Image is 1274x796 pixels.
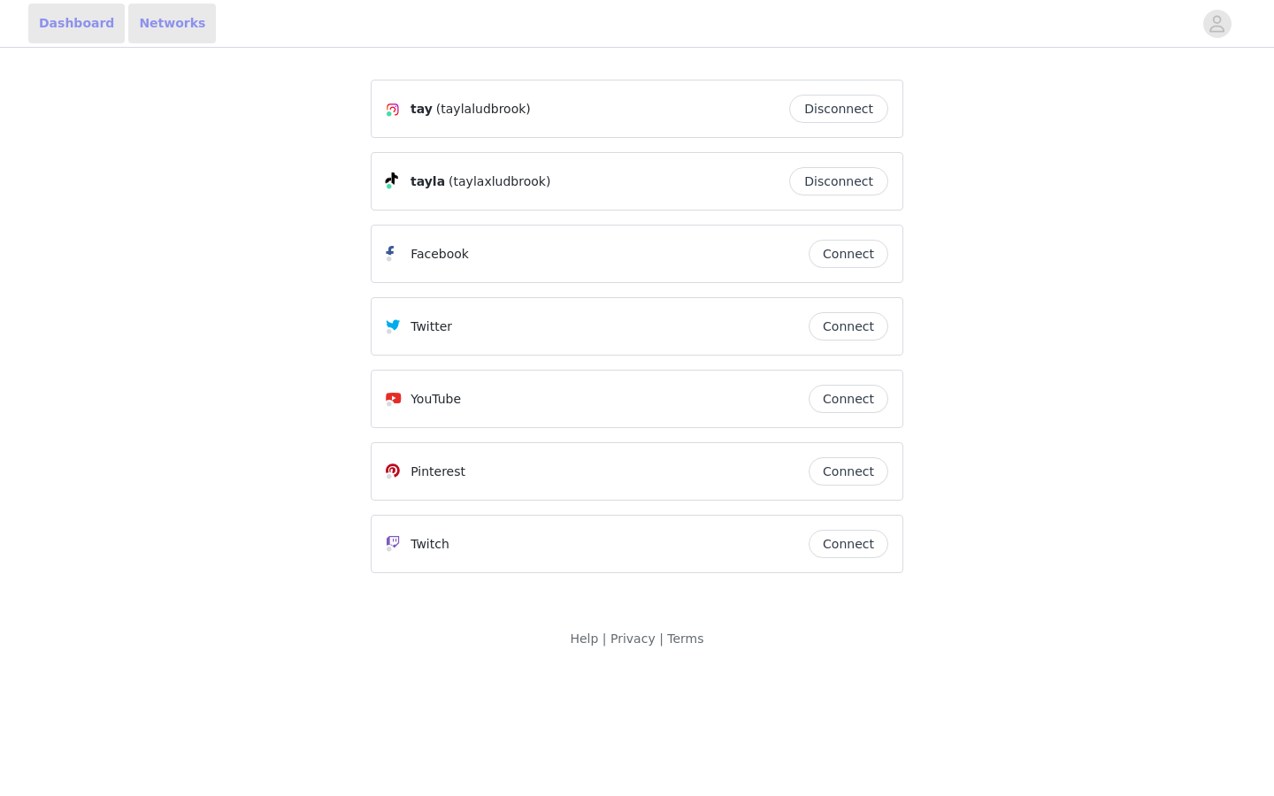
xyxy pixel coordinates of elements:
[411,318,452,336] p: Twitter
[659,631,664,646] span: |
[789,167,888,195] button: Disconnect
[411,535,449,554] p: Twitch
[386,103,400,117] img: Instagram Icon
[809,240,888,268] button: Connect
[667,631,703,646] a: Terms
[570,631,598,646] a: Help
[809,385,888,413] button: Connect
[602,631,607,646] span: |
[1209,10,1225,38] div: avatar
[449,172,550,191] span: (taylaxludbrook)
[411,100,433,119] span: tay
[411,463,465,481] p: Pinterest
[789,95,888,123] button: Disconnect
[411,172,445,191] span: tayla
[809,312,888,341] button: Connect
[28,4,125,43] a: Dashboard
[809,530,888,558] button: Connect
[436,100,531,119] span: (taylaludbrook)
[610,631,656,646] a: Privacy
[411,245,469,264] p: Facebook
[809,457,888,486] button: Connect
[128,4,216,43] a: Networks
[411,390,461,409] p: YouTube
